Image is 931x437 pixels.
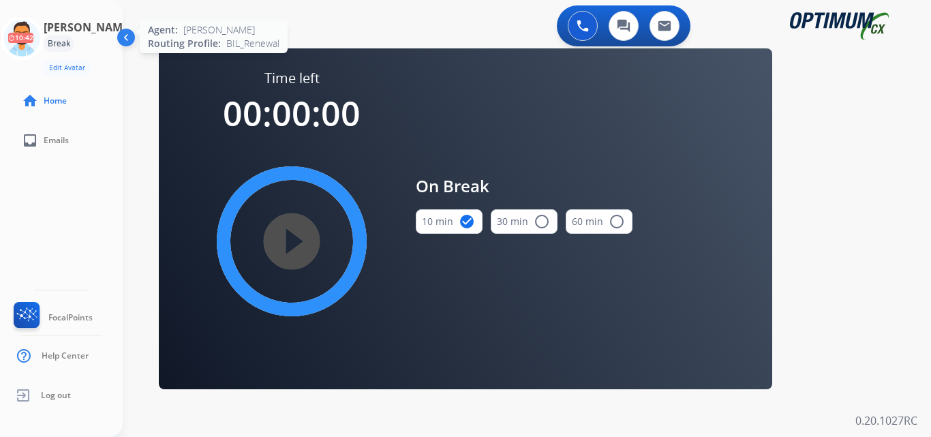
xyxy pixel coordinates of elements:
mat-icon: home [22,93,38,109]
button: Edit Avatar [44,60,91,76]
mat-icon: inbox [22,132,38,149]
a: FocalPoints [11,302,93,333]
span: 00:00:00 [223,90,361,136]
span: Home [44,95,67,106]
span: Log out [41,390,71,401]
span: [PERSON_NAME] [183,23,255,37]
button: 30 min [491,209,558,234]
span: On Break [416,174,632,198]
span: Agent: [148,23,178,37]
span: Help Center [42,350,89,361]
mat-icon: play_circle_filled [284,233,300,250]
p: 0.20.1027RC [855,412,917,429]
div: Break [44,35,74,52]
button: 60 min [566,209,632,234]
span: Emails [44,135,69,146]
mat-icon: radio_button_unchecked [534,213,550,230]
mat-icon: radio_button_unchecked [609,213,625,230]
span: Time left [264,69,320,88]
span: Routing Profile: [148,37,221,50]
mat-icon: check_circle [459,213,475,230]
span: BIL_Renewal [226,37,279,50]
h3: [PERSON_NAME] [44,19,132,35]
button: 10 min [416,209,483,234]
span: FocalPoints [48,312,93,323]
